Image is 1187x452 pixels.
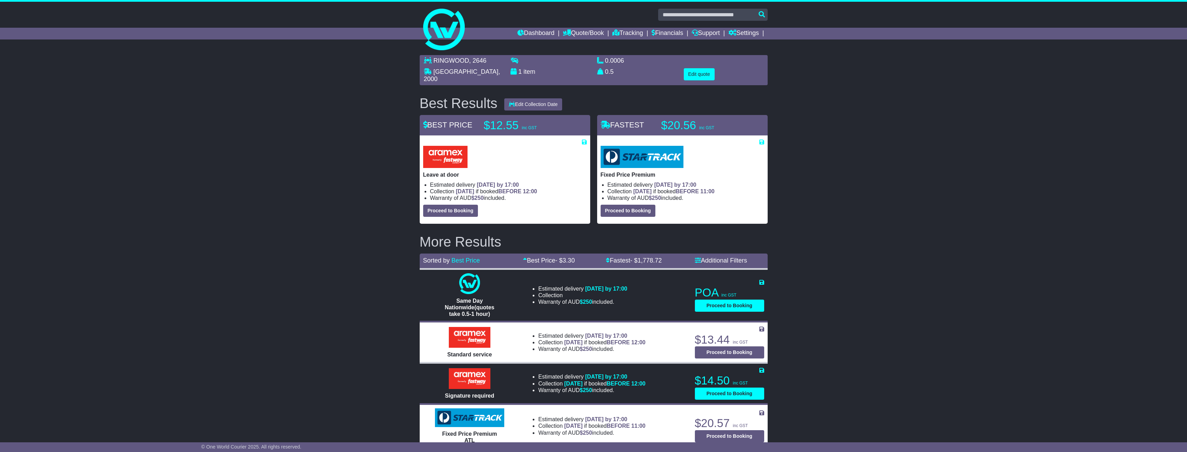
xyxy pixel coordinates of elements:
[601,146,683,168] img: StarTrack: Fixed Price Premium
[722,293,736,298] span: inc GST
[538,339,645,346] li: Collection
[517,28,555,39] a: Dashboard
[538,429,645,436] li: Warranty of AUD included.
[445,298,494,317] span: Same Day Nationwide(quotes take 0.5-1 hour)
[435,408,504,427] img: StarTrack: Fixed Price Premium ATL
[562,257,575,264] span: 3.30
[538,416,645,423] li: Estimated delivery
[606,257,662,264] a: Fastest- $1,778.72
[631,423,646,429] span: 11:00
[585,374,627,380] span: [DATE] by 17:00
[733,381,748,385] span: inc GST
[445,393,494,399] span: Signature required
[649,195,661,201] span: $
[423,121,472,129] span: BEST PRICE
[695,286,764,300] p: POA
[676,188,699,194] span: BEFORE
[469,57,487,64] span: , 2646
[538,387,645,393] li: Warranty of AUD included.
[601,121,644,129] span: FASTEST
[585,416,627,422] span: [DATE] by 17:00
[583,346,592,352] span: 250
[583,387,592,393] span: 250
[633,188,652,194] span: [DATE]
[631,381,646,387] span: 12:00
[538,346,645,352] li: Warranty of AUD included.
[538,380,645,387] li: Collection
[585,333,627,339] span: [DATE] by 17:00
[434,68,498,75] span: [GEOGRAPHIC_DATA]
[728,28,759,39] a: Settings
[523,257,575,264] a: Best Price- $3.30
[424,68,500,83] span: , 2000
[580,430,592,436] span: $
[654,182,697,188] span: [DATE] by 17:00
[564,423,645,429] span: if booked
[608,195,764,201] li: Warranty of AUD included.
[538,333,645,339] li: Estimated delivery
[423,257,450,264] span: Sorted by
[522,125,537,130] span: inc GST
[733,423,748,428] span: inc GST
[447,352,492,357] span: Standard service
[612,28,643,39] a: Tracking
[661,118,748,132] p: $20.56
[601,171,764,178] p: Fixed Price Premium
[423,146,468,168] img: Aramex: Leave at door
[652,28,683,39] a: Financials
[564,423,583,429] span: [DATE]
[637,257,662,264] span: 1,778.72
[459,273,480,294] img: One World Courier: Same Day Nationwide(quotes take 0.5-1 hour)
[518,68,522,75] span: 1
[608,181,764,188] li: Estimated delivery
[564,381,583,387] span: [DATE]
[449,368,490,389] img: Aramex: Signature required
[564,339,645,345] span: if booked
[633,188,714,194] span: if booked
[201,444,302,450] span: © One World Courier 2025. All rights reserved.
[563,28,604,39] a: Quote/Book
[606,423,630,429] span: BEFORE
[684,68,715,80] button: Edit quote
[477,182,519,188] span: [DATE] by 17:00
[695,416,764,430] p: $20.57
[583,299,592,305] span: 250
[524,68,535,75] span: item
[416,96,501,111] div: Best Results
[700,188,715,194] span: 11:00
[564,381,645,387] span: if booked
[695,346,764,358] button: Proceed to Booking
[474,195,484,201] span: 250
[601,205,655,217] button: Proceed to Booking
[695,388,764,400] button: Proceed to Booking
[580,346,592,352] span: $
[699,125,714,130] span: inc GST
[695,430,764,442] button: Proceed to Booking
[420,234,768,249] h2: More Results
[580,387,592,393] span: $
[434,57,469,64] span: RINGWOOD
[695,257,747,264] a: Additional Filters
[538,423,645,429] li: Collection
[423,205,478,217] button: Proceed to Booking
[606,381,630,387] span: BEFORE
[692,28,720,39] a: Support
[606,339,630,345] span: BEFORE
[564,339,583,345] span: [DATE]
[538,373,645,380] li: Estimated delivery
[442,431,497,443] span: Fixed Price Premium ATL
[585,286,627,292] span: [DATE] by 17:00
[449,327,490,348] img: Aramex: Standard service
[630,257,662,264] span: - $
[555,257,575,264] span: - $
[695,300,764,312] button: Proceed to Booking
[423,171,587,178] p: Leave at door
[652,195,661,201] span: 250
[631,339,646,345] span: 12:00
[608,188,764,195] li: Collection
[430,181,587,188] li: Estimated delivery
[456,188,537,194] span: if booked
[430,188,587,195] li: Collection
[538,299,627,305] li: Warranty of AUD included.
[580,299,592,305] span: $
